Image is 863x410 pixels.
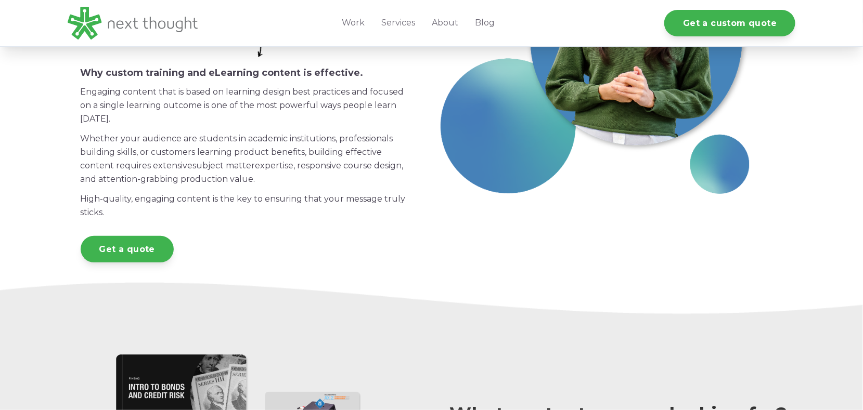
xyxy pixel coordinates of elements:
span: Whether your audience are students in academic institutions, professionals building skills, or cu... [81,134,393,170]
span: subject matter [193,161,255,170]
img: LG - NextThought Logo [68,7,198,39]
a: Get a quote [81,236,174,262]
span: Engaging content that is based on learning design best practices and focused on a single learning... [81,87,404,124]
h6: Why custom training and eLearning content is effective. [81,68,409,79]
span: , engaging content is the key to ensuring that your message truly sticks. [81,194,406,217]
span: High-quality [81,194,132,204]
a: Get a custom quote [664,10,795,36]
